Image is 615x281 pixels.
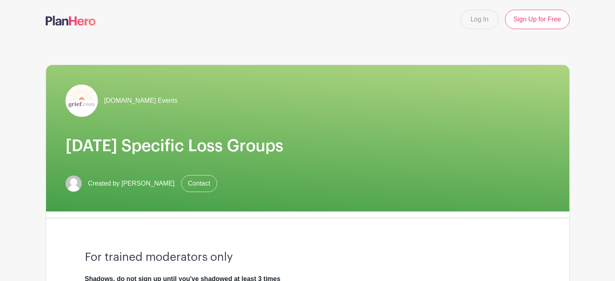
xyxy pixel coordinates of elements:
[46,16,96,25] img: logo-507f7623f17ff9eddc593b1ce0a138ce2505c220e1c5a4e2b4648c50719b7d32.svg
[66,175,82,192] img: default-ce2991bfa6775e67f084385cd625a349d9dcbb7a52a09fb2fda1e96e2d18dcdb.png
[66,136,550,156] h1: [DATE] Specific Loss Groups
[66,85,98,117] img: grief-logo-planhero.png
[104,96,178,106] span: [DOMAIN_NAME] Events
[85,251,530,264] h3: For trained moderators only
[461,10,499,29] a: Log In
[181,175,217,192] a: Contact
[505,10,569,29] a: Sign Up for Free
[88,179,175,188] span: Created by [PERSON_NAME]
